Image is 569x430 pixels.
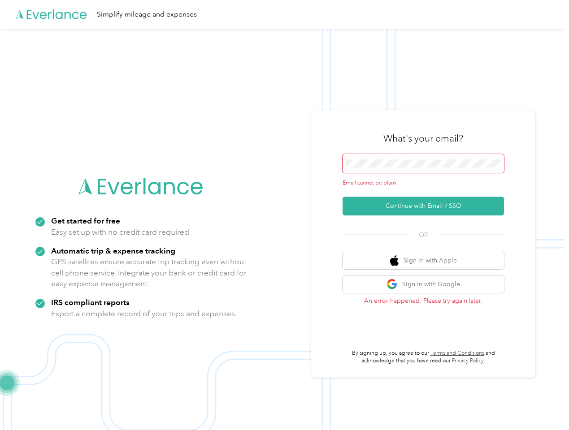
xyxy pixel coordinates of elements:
[51,256,247,289] p: GPS satellites ensure accurate trip tracking even without cell phone service. Integrate your bank...
[343,197,504,215] button: Continue with Email / SSO
[390,255,399,267] img: apple logo
[343,349,504,365] p: By signing up, you agree to our and acknowledge that you have read our .
[51,246,175,255] strong: Automatic trip & expense tracking
[343,296,504,305] p: An error happened. Please try again later.
[51,297,130,307] strong: IRS compliant reports
[343,179,504,187] div: Email cannot be blank
[343,275,504,293] button: google logoSign in with Google
[452,357,484,364] a: Privacy Policy
[383,132,463,145] h3: What's your email?
[51,216,120,225] strong: Get started for free
[430,350,484,357] a: Terms and Conditions
[51,227,189,238] p: Easy set up with no credit card required
[51,308,237,319] p: Export a complete record of your trips and expenses.
[343,252,504,270] button: apple logoSign in with Apple
[387,279,398,290] img: google logo
[408,230,439,240] span: OR
[97,9,197,20] div: Simplify mileage and expenses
